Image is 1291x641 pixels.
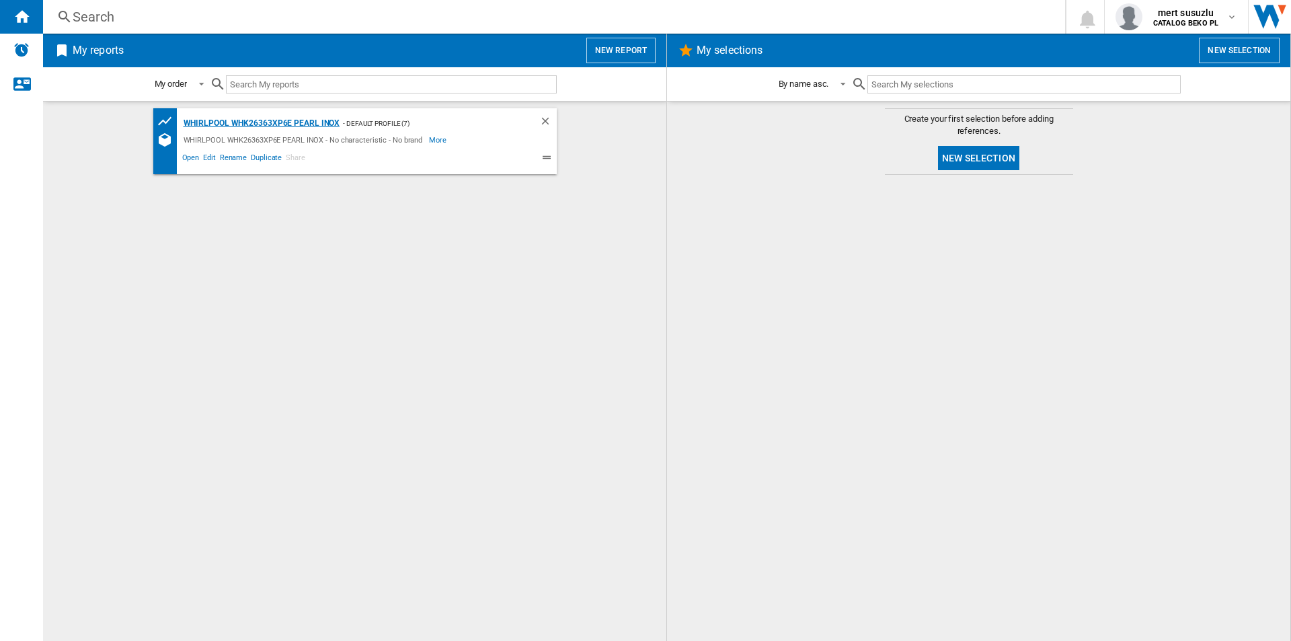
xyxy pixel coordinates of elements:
div: My order [155,79,187,89]
div: Prices and No. offers by brand graph [157,113,180,130]
img: alerts-logo.svg [13,42,30,58]
div: WHIRLPOOL WHK26363XP6E PEARL INOX [180,115,340,132]
span: Create your first selection before adding references. [885,113,1073,137]
button: New selection [1199,38,1280,63]
input: Search My reports [226,75,557,93]
div: Search [73,7,1030,26]
div: WHIRLPOOL WHK26363XP6E PEARL INOX - No characteristic - No brand [180,132,430,148]
span: Open [180,151,202,167]
button: New selection [938,146,1019,170]
span: Edit [201,151,218,167]
div: - Default profile (7) [340,115,512,132]
b: CATALOG BEKO PL [1153,19,1218,28]
h2: My selections [694,38,765,63]
span: Rename [218,151,249,167]
div: References [157,132,180,148]
span: Share [284,151,307,167]
h2: My reports [70,38,126,63]
div: Delete [539,115,557,132]
img: profile.jpg [1116,3,1142,30]
button: New report [586,38,656,63]
input: Search My selections [867,75,1180,93]
span: Duplicate [249,151,284,167]
span: More [429,132,448,148]
div: By name asc. [779,79,829,89]
span: mert susuzlu [1153,6,1218,20]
